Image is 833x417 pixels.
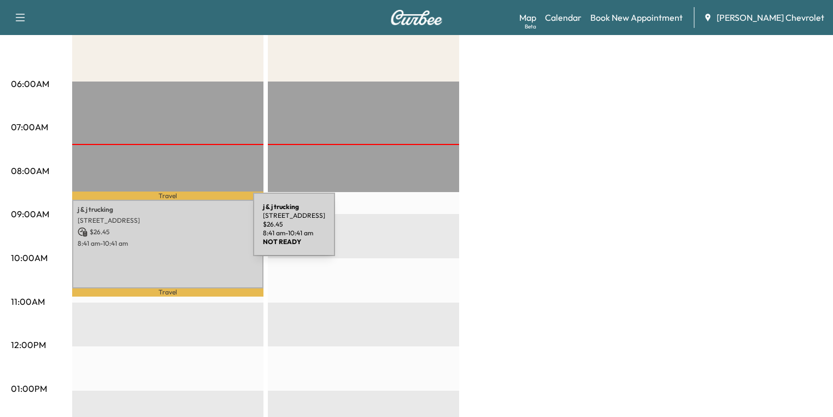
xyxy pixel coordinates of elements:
[11,164,49,177] p: 08:00AM
[78,205,258,214] p: j & j trucking
[263,220,325,229] p: $ 26.45
[11,120,48,134] p: 07:00AM
[11,251,48,264] p: 10:00AM
[263,211,325,220] p: [STREET_ADDRESS]
[11,207,49,221] p: 09:00AM
[390,10,443,25] img: Curbee Logo
[11,295,45,308] p: 11:00AM
[590,11,683,24] a: Book New Appointment
[11,382,47,395] p: 01:00PM
[72,288,263,297] p: Travel
[78,227,258,237] p: $ 26.45
[525,22,536,31] div: Beta
[519,11,536,24] a: MapBeta
[11,77,49,90] p: 06:00AM
[78,216,258,225] p: [STREET_ADDRESS]
[717,11,824,24] span: [PERSON_NAME] Chevrolet
[263,202,299,211] b: j & j trucking
[263,238,301,246] b: NOT READY
[545,11,582,24] a: Calendar
[72,192,263,200] p: Travel
[78,239,258,248] p: 8:41 am - 10:41 am
[11,338,46,351] p: 12:00PM
[263,229,325,238] p: 8:41 am - 10:41 am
